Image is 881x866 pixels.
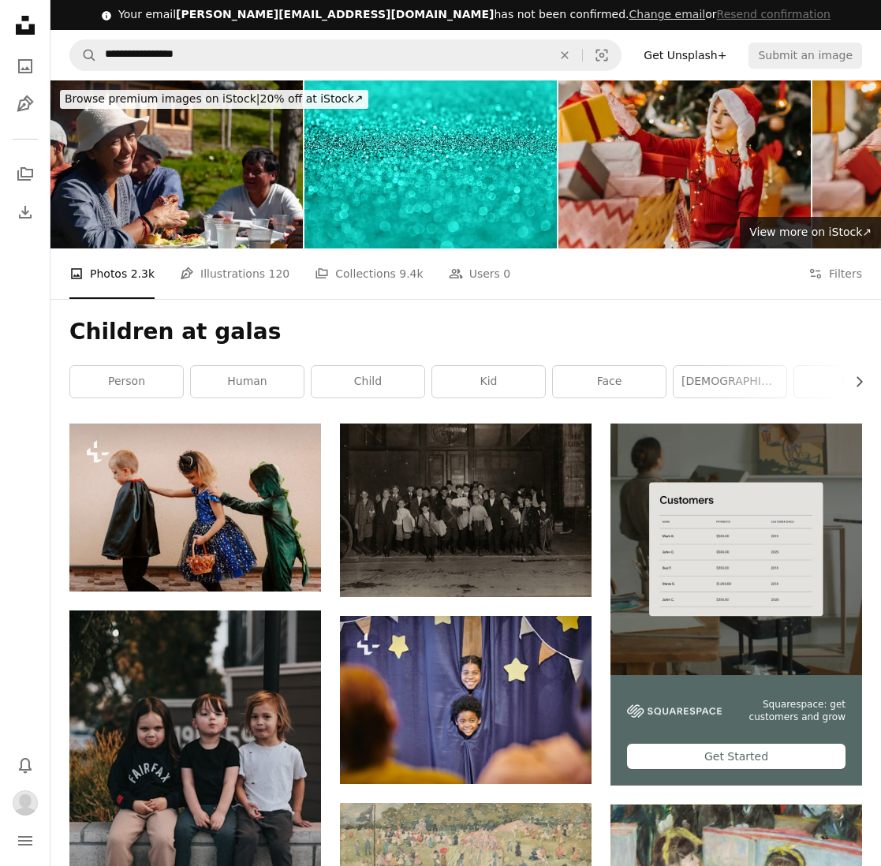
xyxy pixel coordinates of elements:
a: Get Unsplash+ [634,43,736,68]
a: 3 boys sitting on concrete stairs [69,792,321,806]
a: Happy African children peeking out from behind the scenes, they showing performance to adults [340,692,592,707]
form: Find visuals sitewide [69,39,622,71]
a: Browse premium images on iStock|20% off at iStock↗ [50,80,378,118]
button: Notifications [9,749,41,781]
div: Your email has not been confirmed. [118,7,831,23]
img: Happy African children peeking out from behind the scenes, they showing performance to adults [340,616,592,784]
button: Search Unsplash [70,40,97,70]
a: Illustrations [9,88,41,120]
img: A group of children in costumes standing next to each other [69,424,321,592]
span: or [629,8,831,21]
button: Submit an image [748,43,862,68]
a: A group of children in costumes standing next to each other [69,500,321,514]
a: face [553,366,666,398]
button: Visual search [583,40,621,70]
a: [DEMOGRAPHIC_DATA] [674,366,786,398]
button: Resend confirmation [717,7,831,23]
img: file-1747939376688-baf9a4a454ffimage [610,424,862,675]
span: 9.4k [399,265,423,282]
button: Profile [9,787,41,819]
a: Download History [9,196,41,228]
span: Squarespace: get customers and grow [741,698,846,725]
a: Collections 9.4k [315,248,423,299]
span: 120 [269,265,290,282]
a: person [70,366,183,398]
img: Avatar of user Rhonda Woods [13,790,38,816]
button: scroll list to the right [845,366,862,398]
img: group of people standing on gray concrete floor [340,424,592,596]
img: file-1747939142011-51e5cc87e3c9 [627,704,722,719]
a: Change email [629,8,706,21]
a: group of people standing on gray concrete floor [340,502,592,517]
button: Menu [9,825,41,857]
span: Browse premium images on iStock | [65,92,259,105]
a: Photos [9,50,41,82]
h1: Children at galas [69,318,862,346]
span: View more on iStock ↗ [749,226,872,238]
img: woman with a very radiant smile interacting with some family members while eating outside the house [50,80,303,248]
img: Child enjoying Christmas with festive gifts near a decorated Christmas tree [558,80,811,248]
button: Filters [808,248,862,299]
span: 20% off at iStock ↗ [65,92,364,105]
a: human [191,366,304,398]
a: Users 0 [449,248,511,299]
a: child [312,366,424,398]
a: Collections [9,159,41,190]
a: View more on iStock↗ [740,217,881,248]
button: Clear [547,40,582,70]
div: Get Started [627,744,846,769]
span: 0 [503,265,510,282]
a: Illustrations 120 [180,248,289,299]
img: Teal Turquoise Agua Mint Glitter Sparkle Party Invitation [304,80,557,248]
a: Squarespace: get customers and growGet Started [610,424,862,785]
span: [PERSON_NAME][EMAIL_ADDRESS][DOMAIN_NAME] [176,8,494,21]
a: kid [432,366,545,398]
